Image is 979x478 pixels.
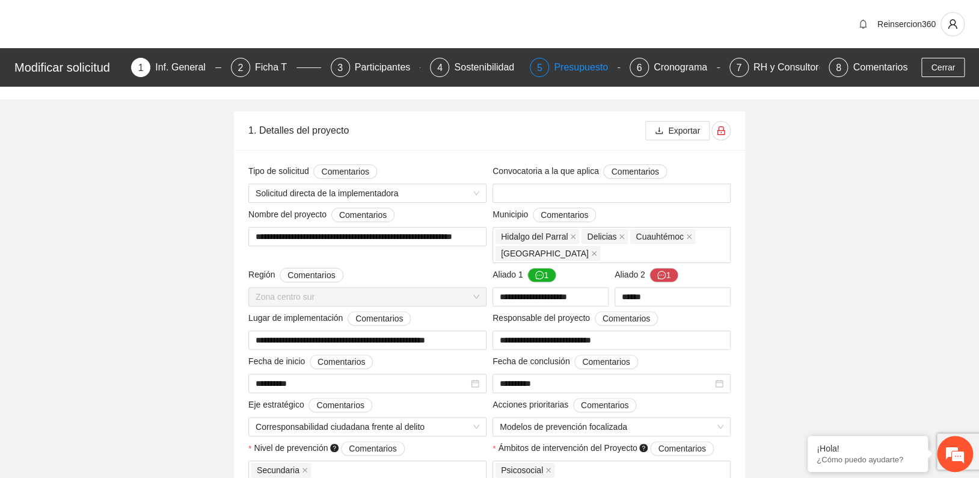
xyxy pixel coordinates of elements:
span: close [545,467,551,473]
span: Zona centro sur [256,288,479,306]
span: Nivel de prevención [254,441,404,456]
span: close [686,234,692,240]
span: Cerrar [931,61,955,74]
button: lock [711,121,731,140]
span: Aliado 1 [493,268,556,282]
div: Sostenibilidad [454,58,524,77]
span: bell [854,19,872,29]
div: Comentarios [853,58,907,77]
span: Hidalgo del Parral [496,229,579,244]
span: message [535,271,544,281]
span: Comentarios [581,399,628,412]
span: Responsable del proyecto [493,311,658,326]
span: Comentarios [339,208,387,222]
span: Reinsercion360 [877,19,936,29]
span: Ámbitos de intervención del Proyecto [498,441,713,456]
span: 4 [437,63,443,73]
button: Aliado 1 [527,268,556,282]
button: Responsable del proyecto [595,311,658,326]
div: Ficha T [255,58,296,77]
span: close [591,250,597,256]
button: Aliado 2 [649,268,678,282]
span: Tipo de solicitud [248,164,377,179]
span: close [570,234,576,240]
div: RH y Consultores [753,58,838,77]
div: 4Sostenibilidad [430,58,520,77]
span: Exportar [668,124,700,137]
button: Acciones prioritarias [573,398,636,412]
button: Tipo de solicitud [313,164,376,179]
button: Ámbitos de intervención del Proyecto question-circle [650,441,713,456]
span: Acciones prioritarias [493,398,636,412]
span: lock [712,126,730,135]
span: Comentarios [321,165,369,178]
span: Nombre del proyecto [248,208,394,222]
span: Fecha de inicio [248,355,373,369]
button: Lugar de implementación [348,311,411,326]
div: 2Ficha T [231,58,321,77]
span: Comentarios [287,268,335,282]
button: bell [853,14,873,34]
div: Cronograma [654,58,717,77]
button: Fecha de conclusión [574,355,637,369]
span: close [302,467,308,473]
button: user [941,12,965,36]
span: Región [248,268,343,282]
span: Aliado 2 [615,268,678,282]
div: Modificar solicitud [14,58,124,77]
span: Comentarios [355,312,403,325]
span: Hidalgo del Parral [501,230,568,243]
span: 8 [836,63,841,73]
span: 1 [138,63,144,73]
span: Solicitud directa de la implementadora [256,184,479,202]
span: 7 [736,63,741,73]
span: message [657,271,666,281]
span: question-circle [639,444,648,452]
button: Cerrar [921,58,965,77]
div: 6Cronograma [630,58,720,77]
span: user [941,19,964,29]
span: Psicosocial [496,463,554,477]
div: 7RH y Consultores [729,58,820,77]
span: Delicias [582,229,628,244]
button: Nombre del proyecto [331,208,394,222]
span: Comentarios [541,208,588,222]
div: Participantes [355,58,420,77]
span: Cuauhtémoc [630,229,695,244]
span: download [655,126,663,136]
span: Fecha de conclusión [493,355,638,369]
span: Comentarios [582,355,630,368]
button: Nivel de prevención question-circle [341,441,404,456]
span: Corresponsabilidad ciudadana frente al delito [256,418,479,436]
span: Cuauhtémoc [636,230,683,243]
span: Convocatoria a la que aplica [493,164,667,179]
button: Convocatoria a la que aplica [603,164,666,179]
span: 2 [238,63,243,73]
div: Inf. General [155,58,215,77]
span: Municipio [493,208,596,222]
button: Región [280,268,343,282]
button: Fecha de inicio [310,355,373,369]
textarea: Escriba su mensaje y pulse “Intro” [6,329,229,371]
span: 3 [337,63,343,73]
span: Chihuahua [496,246,600,261]
button: Municipio [533,208,596,222]
span: Comentarios [349,442,396,455]
span: Comentarios [611,165,658,178]
div: 3Participantes [331,58,421,77]
span: Modelos de prevención focalizada [500,418,723,436]
span: Comentarios [316,399,364,412]
span: [GEOGRAPHIC_DATA] [501,247,589,260]
span: question-circle [330,444,339,452]
div: Minimizar ventana de chat en vivo [197,6,226,35]
span: Secundaria [251,463,311,477]
span: Lugar de implementación [248,311,411,326]
span: close [619,234,625,240]
span: Psicosocial [501,464,543,477]
span: Eje estratégico [248,398,372,412]
p: ¿Cómo puedo ayudarte? [817,455,919,464]
span: Estamos en línea. [70,161,166,282]
div: Chatee con nosotros ahora [63,61,202,77]
div: 5Presupuesto [530,58,620,77]
div: ¡Hola! [817,444,919,453]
